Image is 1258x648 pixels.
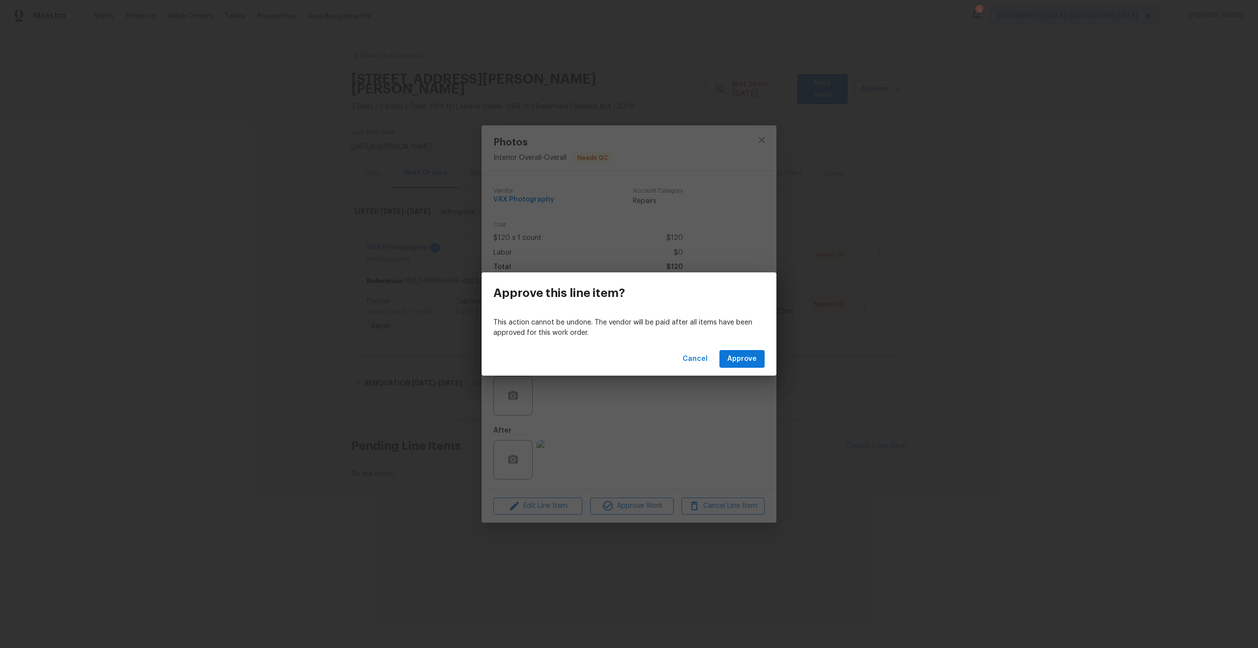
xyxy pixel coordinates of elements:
span: Cancel [683,353,708,365]
h3: Approve this line item? [493,286,625,300]
span: Approve [727,353,757,365]
p: This action cannot be undone. The vendor will be paid after all items have been approved for this... [493,318,765,338]
button: Cancel [679,350,712,368]
button: Approve [719,350,765,368]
